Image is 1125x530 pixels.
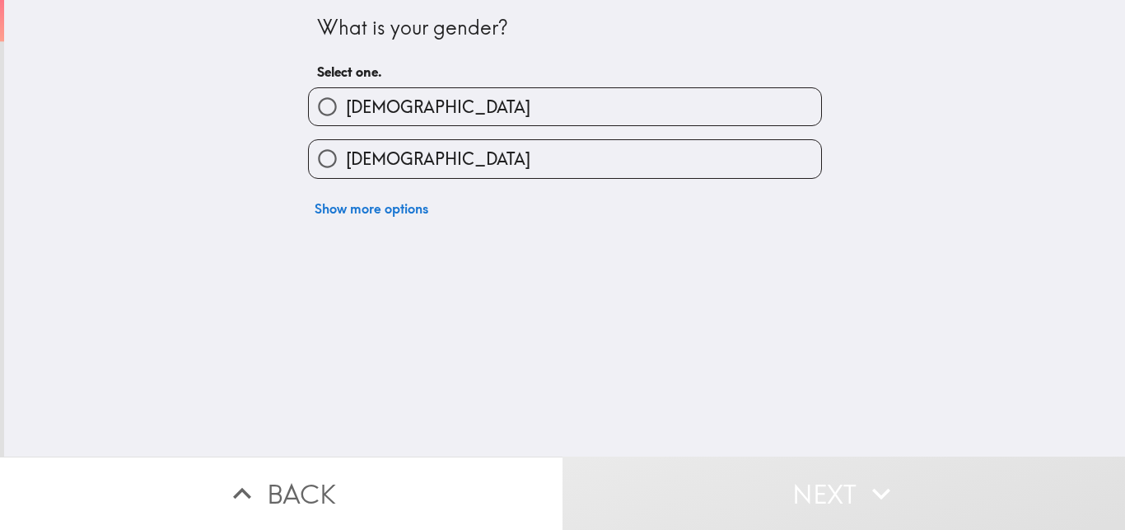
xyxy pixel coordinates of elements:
[317,14,813,42] div: What is your gender?
[308,192,435,225] button: Show more options
[309,140,821,177] button: [DEMOGRAPHIC_DATA]
[562,457,1125,530] button: Next
[317,63,813,81] h6: Select one.
[346,96,530,119] span: [DEMOGRAPHIC_DATA]
[346,148,530,171] span: [DEMOGRAPHIC_DATA]
[309,88,821,125] button: [DEMOGRAPHIC_DATA]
